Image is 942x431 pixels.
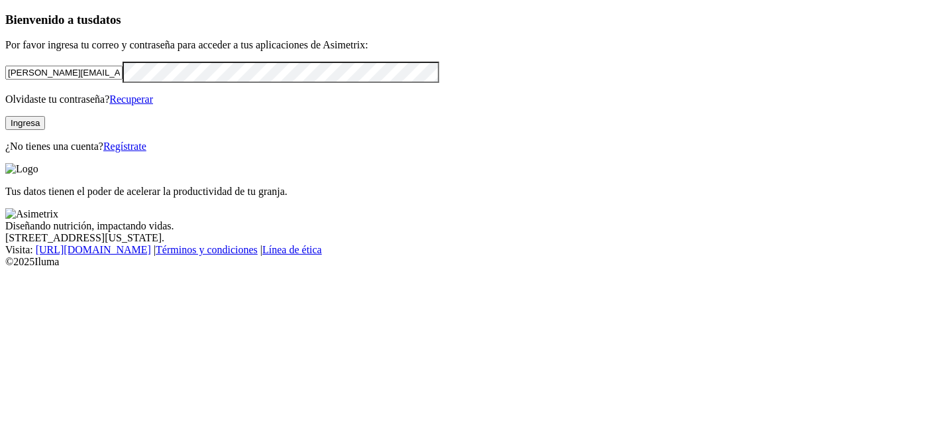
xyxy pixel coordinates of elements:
span: datos [93,13,121,27]
div: © 2025 Iluma [5,256,937,268]
a: [URL][DOMAIN_NAME] [36,244,151,255]
div: [STREET_ADDRESS][US_STATE]. [5,232,937,244]
a: Regístrate [103,141,146,152]
p: Tus datos tienen el poder de acelerar la productividad de tu granja. [5,186,937,198]
div: Diseñando nutrición, impactando vidas. [5,220,937,232]
h3: Bienvenido a tus [5,13,937,27]
p: ¿No tienes una cuenta? [5,141,937,153]
a: Recuperar [109,93,153,105]
a: Línea de ética [262,244,322,255]
button: Ingresa [5,116,45,130]
p: Olvidaste tu contraseña? [5,93,937,105]
div: Visita : | | [5,244,937,256]
img: Logo [5,163,38,175]
img: Asimetrix [5,208,58,220]
input: Tu correo [5,66,123,80]
p: Por favor ingresa tu correo y contraseña para acceder a tus aplicaciones de Asimetrix: [5,39,937,51]
a: Términos y condiciones [156,244,258,255]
